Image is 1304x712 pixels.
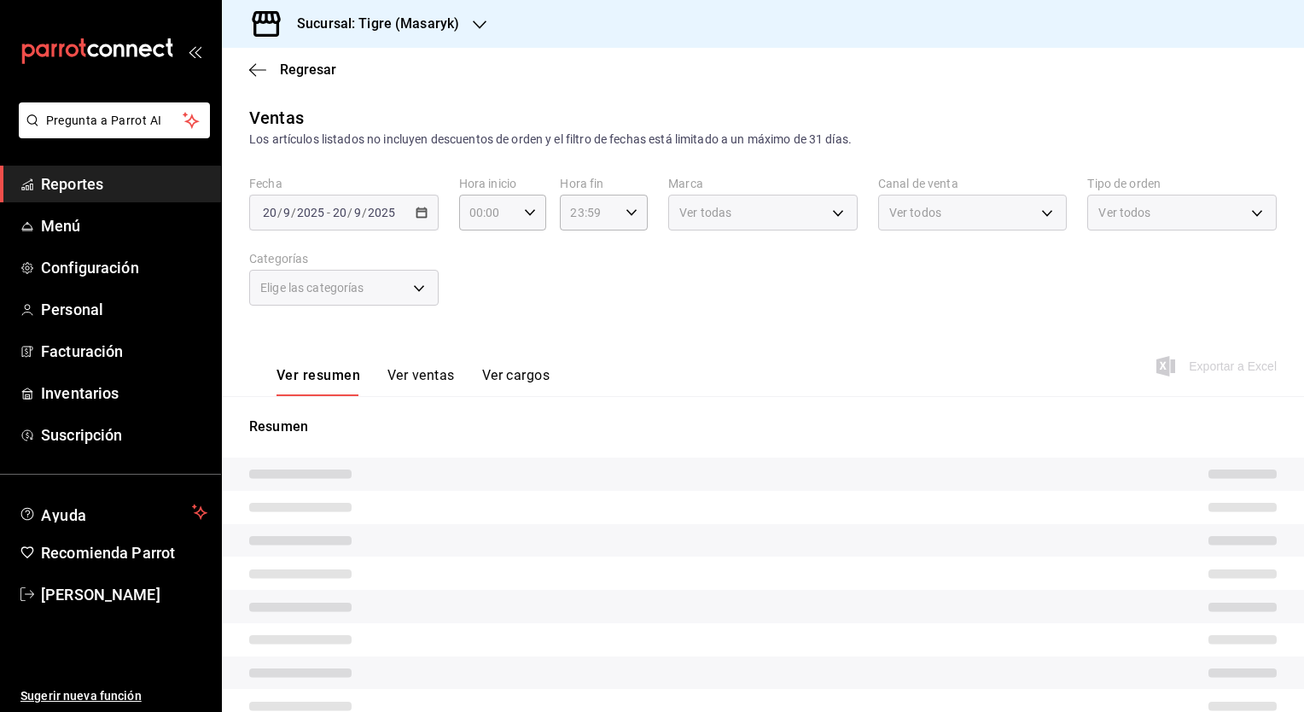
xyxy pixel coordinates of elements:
[249,253,439,265] label: Categorías
[277,367,360,396] button: Ver resumen
[41,502,185,522] span: Ayuda
[41,256,207,279] span: Configuración
[41,214,207,237] span: Menú
[1087,178,1277,190] label: Tipo de orden
[41,382,207,405] span: Inventarios
[277,367,550,396] div: navigation tabs
[296,206,325,219] input: ----
[249,131,1277,149] div: Los artículos listados no incluyen descuentos de orden y el filtro de fechas está limitado a un m...
[249,417,1277,437] p: Resumen
[668,178,858,190] label: Marca
[188,44,201,58] button: open_drawer_menu
[41,172,207,196] span: Reportes
[249,178,439,190] label: Fecha
[878,178,1068,190] label: Canal de venta
[889,204,941,221] span: Ver todos
[277,206,282,219] span: /
[283,14,459,34] h3: Sucursal: Tigre (Masaryk)
[41,583,207,606] span: [PERSON_NAME]
[291,206,296,219] span: /
[262,206,277,219] input: --
[41,298,207,321] span: Personal
[41,423,207,446] span: Suscripción
[387,367,455,396] button: Ver ventas
[282,206,291,219] input: --
[260,279,364,296] span: Elige las categorías
[41,541,207,564] span: Recomienda Parrot
[347,206,352,219] span: /
[249,105,304,131] div: Ventas
[280,61,336,78] span: Regresar
[362,206,367,219] span: /
[327,206,330,219] span: -
[560,178,648,190] label: Hora fin
[19,102,210,138] button: Pregunta a Parrot AI
[1098,204,1150,221] span: Ver todos
[679,204,731,221] span: Ver todas
[20,687,207,705] span: Sugerir nueva función
[12,124,210,142] a: Pregunta a Parrot AI
[249,61,336,78] button: Regresar
[367,206,396,219] input: ----
[46,112,183,130] span: Pregunta a Parrot AI
[332,206,347,219] input: --
[459,178,547,190] label: Hora inicio
[353,206,362,219] input: --
[41,340,207,363] span: Facturación
[482,367,550,396] button: Ver cargos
